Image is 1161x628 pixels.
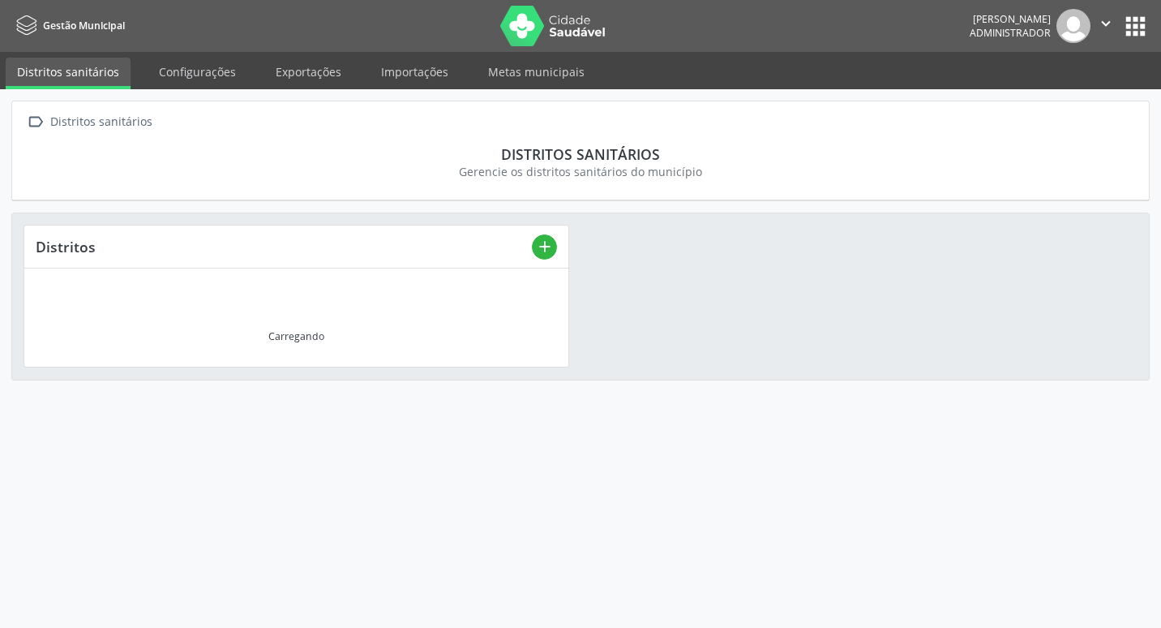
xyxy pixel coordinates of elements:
img: img [1056,9,1090,43]
div: Gerencie os distritos sanitários do município [35,163,1126,180]
a: Importações [370,58,460,86]
a: Gestão Municipal [11,12,125,39]
button: apps [1121,12,1150,41]
div: Distritos sanitários [47,110,155,134]
div: [PERSON_NAME] [970,12,1051,26]
div: Distritos sanitários [35,145,1126,163]
button: add [532,234,557,260]
i:  [1097,15,1115,32]
div: Distritos [36,238,532,256]
a: Metas municipais [477,58,596,86]
a: Exportações [264,58,353,86]
a: Configurações [148,58,247,86]
span: Administrador [970,26,1051,40]
i:  [24,110,47,134]
i: add [536,238,554,256]
span: Gestão Municipal [43,19,125,32]
button:  [1090,9,1121,43]
a: Distritos sanitários [6,58,131,89]
a:  Distritos sanitários [24,110,155,134]
div: Carregando [268,329,324,343]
